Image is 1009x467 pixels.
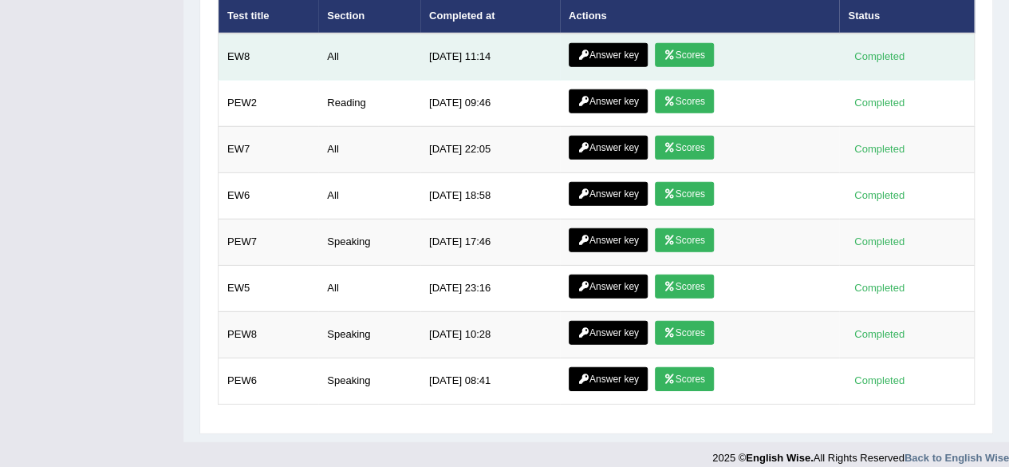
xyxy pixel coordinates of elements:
a: Scores [655,367,714,391]
td: [DATE] 09:46 [420,80,560,126]
td: Speaking [318,311,420,358]
td: All [318,265,420,311]
a: Answer key [569,321,648,345]
div: Completed [848,188,910,204]
td: PEW6 [219,358,319,404]
td: PEW7 [219,219,319,265]
a: Scores [655,182,714,206]
div: Completed [848,49,910,65]
div: Completed [848,280,910,297]
a: Scores [655,43,714,67]
td: All [318,126,420,172]
div: Completed [848,141,910,158]
a: Scores [655,89,714,113]
td: [DATE] 10:28 [420,311,560,358]
td: EW7 [219,126,319,172]
td: [DATE] 18:58 [420,172,560,219]
a: Answer key [569,228,648,252]
td: [DATE] 08:41 [420,358,560,404]
td: [DATE] 11:14 [420,34,560,81]
a: Answer key [569,182,648,206]
div: 2025 © All Rights Reserved [712,442,1009,465]
td: EW5 [219,265,319,311]
div: Completed [848,373,910,390]
td: [DATE] 22:05 [420,126,560,172]
a: Answer key [569,275,648,299]
td: All [318,34,420,81]
a: Answer key [569,89,648,113]
a: Answer key [569,136,648,160]
td: All [318,172,420,219]
div: Completed [848,95,910,112]
td: Reading [318,80,420,126]
a: Answer key [569,43,648,67]
div: Completed [848,234,910,251]
td: PEW8 [219,311,319,358]
a: Back to English Wise [905,452,1009,464]
td: [DATE] 17:46 [420,219,560,265]
td: EW6 [219,172,319,219]
strong: English Wise. [746,452,813,464]
a: Scores [655,275,714,299]
a: Scores [655,321,714,345]
td: Speaking [318,219,420,265]
a: Scores [655,228,714,252]
div: Completed [848,327,910,343]
td: EW8 [219,34,319,81]
a: Answer key [569,367,648,391]
td: [DATE] 23:16 [420,265,560,311]
td: Speaking [318,358,420,404]
a: Scores [655,136,714,160]
td: PEW2 [219,80,319,126]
